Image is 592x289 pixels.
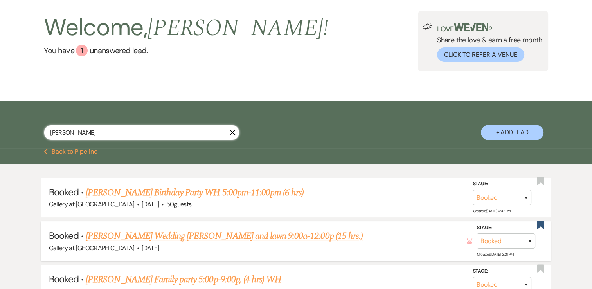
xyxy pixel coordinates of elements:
[432,23,543,62] div: Share the love & earn a free month.
[166,200,192,208] span: 50 guests
[437,47,524,62] button: Click to Refer a Venue
[44,125,239,140] input: Search by name, event date, email address or phone number
[49,273,79,285] span: Booked
[49,200,135,208] span: Gallery at [GEOGRAPHIC_DATA]
[142,200,159,208] span: [DATE]
[49,244,135,252] span: Gallery at [GEOGRAPHIC_DATA]
[76,45,88,56] div: 1
[86,186,304,200] a: [PERSON_NAME] Birthday Party WH 5:00pm-11:00pm (6 hrs)
[473,180,531,188] label: Stage:
[477,252,513,257] span: Created: [DATE] 3:31 PM
[481,125,543,140] button: + Add Lead
[473,267,531,276] label: Stage:
[437,23,543,33] p: Love ?
[423,23,432,30] img: loud-speaker-illustration.svg
[148,10,328,46] span: [PERSON_NAME] !
[86,273,281,287] a: [PERSON_NAME] Family party 5:00p-9:00p, (4 hrs) WH
[44,11,328,45] h2: Welcome,
[142,244,159,252] span: [DATE]
[477,224,535,232] label: Stage:
[49,186,79,198] span: Booked
[49,229,79,242] span: Booked
[44,148,97,155] button: Back to Pipeline
[454,23,489,31] img: weven-logo-green.svg
[86,229,363,243] a: [PERSON_NAME] Wedding [PERSON_NAME] and lawn 9:00a-12:00p (15 hrs.)
[44,45,328,56] a: You have 1 unanswered lead.
[473,208,510,213] span: Created: [DATE] 4:47 PM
